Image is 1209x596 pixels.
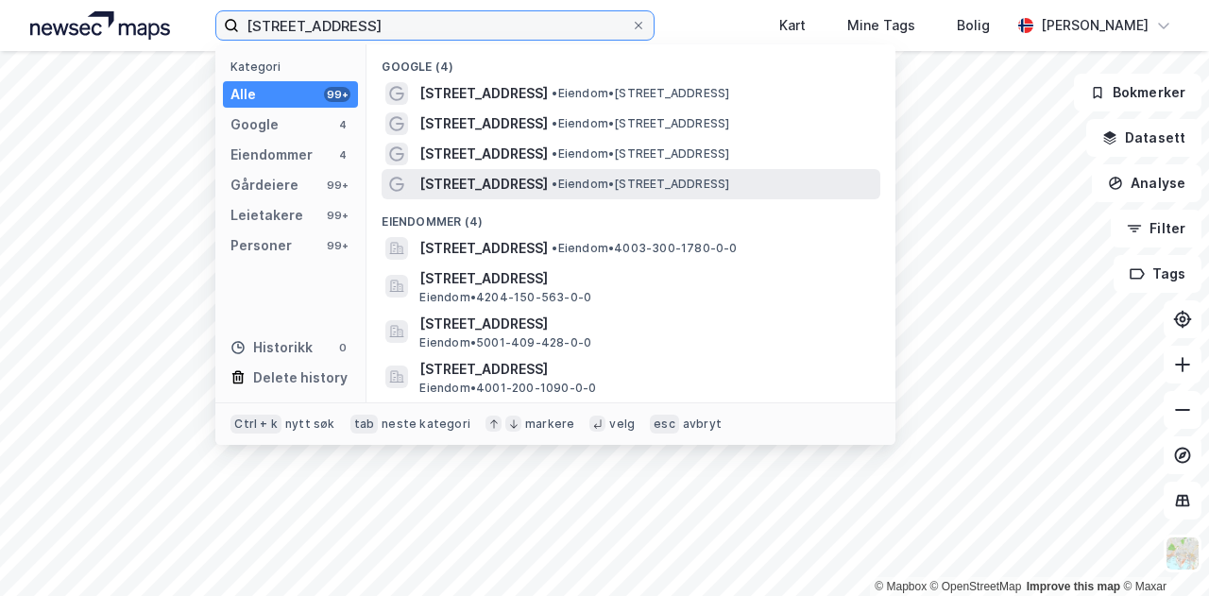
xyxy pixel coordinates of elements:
[324,178,350,193] div: 99+
[230,83,256,106] div: Alle
[875,580,927,593] a: Mapbox
[419,82,548,105] span: [STREET_ADDRESS]
[335,340,350,355] div: 0
[1074,74,1201,111] button: Bokmerker
[366,44,895,78] div: Google (4)
[253,366,348,389] div: Delete history
[30,11,170,40] img: logo.a4113a55bc3d86da70a041830d287a7e.svg
[324,208,350,223] div: 99+
[419,313,873,335] span: [STREET_ADDRESS]
[552,116,729,131] span: Eiendom • [STREET_ADDRESS]
[366,400,895,434] div: Gårdeiere (99+)
[335,117,350,132] div: 4
[1114,255,1201,293] button: Tags
[847,14,915,37] div: Mine Tags
[552,86,557,100] span: •
[419,381,596,396] span: Eiendom • 4001-200-1090-0-0
[419,267,873,290] span: [STREET_ADDRESS]
[552,116,557,130] span: •
[1041,14,1149,37] div: [PERSON_NAME]
[230,174,298,196] div: Gårdeiere
[230,60,358,74] div: Kategori
[324,87,350,102] div: 99+
[419,335,591,350] span: Eiendom • 5001-409-428-0-0
[552,241,557,255] span: •
[525,417,574,432] div: markere
[1115,505,1209,596] iframe: Chat Widget
[552,177,729,192] span: Eiendom • [STREET_ADDRESS]
[285,417,335,432] div: nytt søk
[683,417,722,432] div: avbryt
[552,177,557,191] span: •
[419,237,548,260] span: [STREET_ADDRESS]
[930,580,1022,593] a: OpenStreetMap
[957,14,990,37] div: Bolig
[779,14,806,37] div: Kart
[230,415,281,434] div: Ctrl + k
[230,144,313,166] div: Eiendommer
[552,241,737,256] span: Eiendom • 4003-300-1780-0-0
[239,11,631,40] input: Søk på adresse, matrikkel, gårdeiere, leietakere eller personer
[335,147,350,162] div: 4
[366,199,895,233] div: Eiendommer (4)
[1092,164,1201,202] button: Analyse
[552,86,729,101] span: Eiendom • [STREET_ADDRESS]
[230,234,292,257] div: Personer
[552,146,729,162] span: Eiendom • [STREET_ADDRESS]
[609,417,635,432] div: velg
[419,112,548,135] span: [STREET_ADDRESS]
[419,173,548,196] span: [STREET_ADDRESS]
[230,204,303,227] div: Leietakere
[419,358,873,381] span: [STREET_ADDRESS]
[552,146,557,161] span: •
[230,336,313,359] div: Historikk
[382,417,470,432] div: neste kategori
[1027,580,1120,593] a: Improve this map
[350,415,379,434] div: tab
[324,238,350,253] div: 99+
[230,113,279,136] div: Google
[1111,210,1201,247] button: Filter
[650,415,679,434] div: esc
[419,290,591,305] span: Eiendom • 4204-150-563-0-0
[419,143,548,165] span: [STREET_ADDRESS]
[1086,119,1201,157] button: Datasett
